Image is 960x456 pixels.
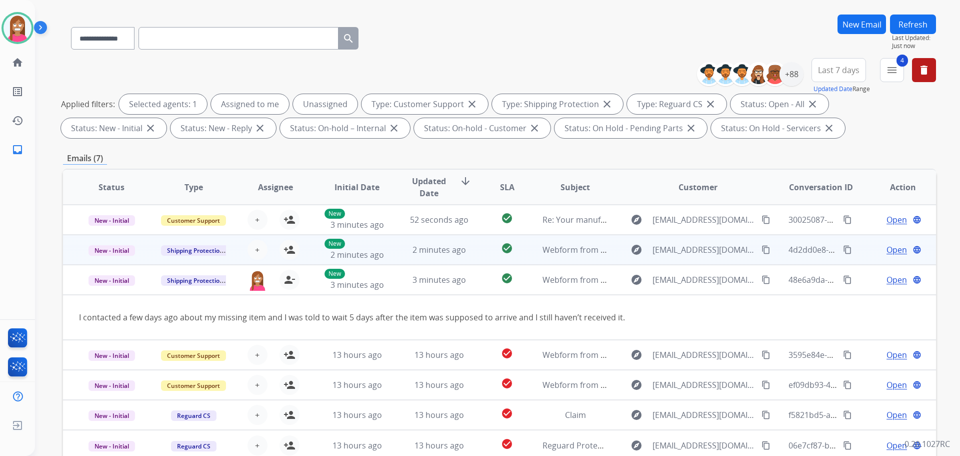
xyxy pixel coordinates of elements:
[843,215,852,224] mat-icon: content_copy
[912,275,921,284] mat-icon: language
[912,380,921,389] mat-icon: language
[280,118,410,138] div: Status: On-hold – Internal
[283,214,295,226] mat-icon: person_add
[501,438,513,450] mat-icon: check_circle
[789,181,853,193] span: Conversation ID
[61,98,115,110] p: Applied filters:
[912,410,921,419] mat-icon: language
[332,409,382,420] span: 13 hours ago
[652,244,755,256] span: [EMAIL_ADDRESS][DOMAIN_NAME]
[627,94,726,114] div: Type: Reguard CS
[501,377,513,389] mat-icon: check_circle
[630,349,642,361] mat-icon: explore
[806,98,818,110] mat-icon: close
[255,379,259,391] span: +
[255,439,259,451] span: +
[247,405,267,425] button: +
[293,94,357,114] div: Unassigned
[843,245,852,254] mat-icon: content_copy
[761,215,770,224] mat-icon: content_copy
[324,239,345,249] p: New
[332,349,382,360] span: 13 hours ago
[88,350,135,361] span: New - Initial
[630,214,642,226] mat-icon: explore
[254,122,266,134] mat-icon: close
[630,409,642,421] mat-icon: explore
[88,275,135,286] span: New - Initial
[854,170,936,205] th: Action
[283,244,295,256] mat-icon: person_add
[283,379,295,391] mat-icon: person_add
[283,349,295,361] mat-icon: person_add
[459,175,471,187] mat-icon: arrow_downward
[247,240,267,260] button: +
[247,375,267,395] button: +
[119,94,207,114] div: Selected agents: 1
[247,345,267,365] button: +
[560,181,590,193] span: Subject
[334,181,379,193] span: Initial Date
[652,214,755,226] span: [EMAIL_ADDRESS][DOMAIN_NAME]
[332,379,382,390] span: 13 hours ago
[414,409,464,420] span: 13 hours ago
[388,122,400,134] mat-icon: close
[779,62,803,86] div: +88
[501,272,513,284] mat-icon: check_circle
[630,244,642,256] mat-icon: explore
[171,410,216,421] span: Reguard CS
[414,379,464,390] span: 13 hours ago
[542,214,739,225] span: Re: Your manufacturer's warranty may still be active
[283,439,295,451] mat-icon: person_add
[63,152,107,165] p: Emails (7)
[788,379,940,390] span: ef09db93-4975-487d-a2e9-fd975e6c2a4b
[11,144,23,156] mat-icon: inbox
[255,214,259,226] span: +
[88,410,135,421] span: New - Initial
[414,440,464,451] span: 13 hours ago
[324,269,345,279] p: New
[823,122,835,134] mat-icon: close
[813,85,852,93] button: Updated Date
[601,98,613,110] mat-icon: close
[565,409,586,420] span: Claim
[843,441,852,450] mat-icon: content_copy
[554,118,707,138] div: Status: On Hold - Pending Parts
[501,212,513,224] mat-icon: check_circle
[332,440,382,451] span: 13 hours ago
[501,347,513,359] mat-icon: check_circle
[79,311,756,323] div: I contacted a few days ago about my missing item and I was told to wait 5 days after the item was...
[813,85,870,93] span: Range
[330,279,384,290] span: 3 minutes ago
[501,242,513,254] mat-icon: check_circle
[761,350,770,359] mat-icon: content_copy
[818,68,859,72] span: Last 7 days
[255,409,259,421] span: +
[144,122,156,134] mat-icon: close
[837,15,886,34] button: New Email
[61,118,166,138] div: Status: New - Initial
[788,244,944,255] span: 4d2dd0e8-e9d5-4daf-b53b-c2c81b88e4db
[912,245,921,254] mat-icon: language
[170,118,276,138] div: Status: New - Reply
[88,441,135,451] span: New - Initial
[886,244,907,256] span: Open
[247,210,267,230] button: +
[161,215,226,226] span: Customer Support
[542,440,732,451] span: Reguard Protection for customer [PERSON_NAME]
[843,380,852,389] mat-icon: content_copy
[88,215,135,226] span: New - Initial
[171,441,216,451] span: Reguard CS
[161,245,229,256] span: Shipping Protection
[678,181,717,193] span: Customer
[410,214,468,225] span: 52 seconds ago
[652,349,755,361] span: [EMAIL_ADDRESS][DOMAIN_NAME]
[761,441,770,450] mat-icon: content_copy
[892,42,936,50] span: Just now
[761,245,770,254] mat-icon: content_copy
[892,34,936,42] span: Last Updated:
[330,249,384,260] span: 2 minutes ago
[161,380,226,391] span: Customer Support
[88,380,135,391] span: New - Initial
[652,274,755,286] span: [EMAIL_ADDRESS][DOMAIN_NAME]
[630,274,642,286] mat-icon: explore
